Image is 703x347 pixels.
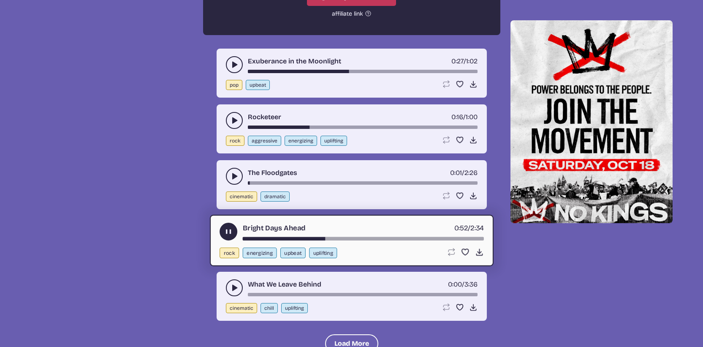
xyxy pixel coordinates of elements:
button: energizing [242,248,277,258]
span: timer [454,224,468,232]
button: play-pause toggle [226,56,243,73]
span: timer [451,57,464,65]
div: song-time-bar [248,181,478,185]
div: / [448,279,478,290]
a: Bright Days Ahead [242,223,305,233]
div: / [451,56,478,66]
button: uplifting [281,303,308,313]
button: aggressive [248,136,281,146]
span: timer [450,169,462,177]
span: timer [448,280,462,288]
a: Rocketeer [248,112,281,122]
img: Help save our democracy! [510,20,673,223]
button: rock [220,248,239,258]
button: cinematic [226,191,257,202]
button: dramatic [261,191,290,202]
button: rock [226,136,244,146]
button: Favorite [456,80,464,88]
button: Favorite [456,136,464,144]
button: energizing [285,136,317,146]
div: / [450,168,478,178]
a: The Floodgates [248,168,297,178]
div: song-time-bar [248,293,478,296]
button: uplifting [320,136,347,146]
button: chill [261,303,278,313]
button: upbeat [246,80,270,90]
span: 1:02 [466,57,478,65]
button: Loop [446,248,455,257]
div: song-time-bar [242,237,483,240]
div: song-time-bar [248,126,478,129]
button: pop [226,80,242,90]
span: 2:34 [470,224,484,232]
button: play-pause toggle [226,279,243,296]
button: Loop [442,136,451,144]
div: / [454,223,483,233]
button: uplifting [309,248,337,258]
span: 1:00 [466,113,478,121]
a: What We Leave Behind [248,279,321,290]
button: upbeat [280,248,305,258]
button: play-pause toggle [226,168,243,185]
span: 3:36 [464,280,478,288]
button: cinematic [226,303,257,313]
span: 2:26 [464,169,478,177]
button: Loop [442,80,451,88]
button: Loop [442,191,451,200]
button: Loop [442,303,451,311]
button: Favorite [456,191,464,200]
div: / [451,112,478,122]
button: play-pause toggle [220,223,237,240]
button: play-pause toggle [226,112,243,129]
div: song-time-bar [248,70,478,73]
span: affiliate link [332,9,363,18]
button: Favorite [456,303,464,311]
span: timer [451,113,463,121]
a: Exuberance in the Moonlight [248,56,341,66]
button: Favorite [461,248,470,257]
